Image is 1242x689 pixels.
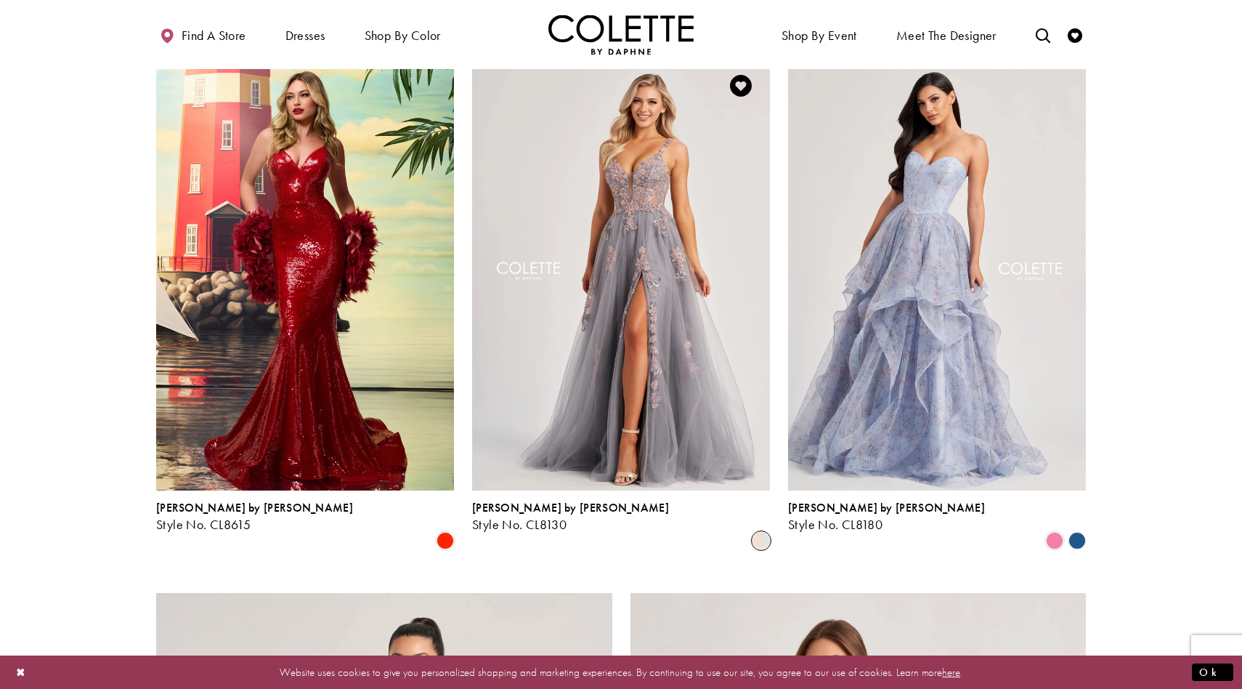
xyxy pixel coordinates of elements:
span: Style No. CL8130 [472,516,567,533]
span: [PERSON_NAME] by [PERSON_NAME] [472,500,669,515]
i: Scarlet [437,532,454,549]
span: Shop By Event [782,28,857,43]
i: Pink Multi [1046,532,1063,549]
button: Close Dialog [9,659,33,685]
span: Style No. CL8180 [788,516,882,533]
button: Submit Dialog [1192,663,1233,681]
a: Check Wishlist [1064,15,1086,55]
span: Style No. CL8615 [156,516,251,533]
a: Toggle search [1032,15,1054,55]
a: Add to Wishlist [726,70,756,101]
a: Meet the designer [893,15,1000,55]
img: Colette by Daphne [548,15,694,55]
span: Shop by color [365,28,441,43]
a: Visit Home Page [548,15,694,55]
a: Visit Colette by Daphne Style No. CL8615 Page [156,57,454,490]
span: [PERSON_NAME] by [PERSON_NAME] [788,500,985,515]
a: Find a store [156,15,249,55]
span: Dresses [282,15,329,55]
p: Website uses cookies to give you personalized shopping and marketing experiences. By continuing t... [105,662,1137,682]
a: here [942,664,960,679]
i: Platinum/Blush [752,532,770,549]
div: Colette by Daphne Style No. CL8180 [788,501,985,532]
span: Find a store [182,28,246,43]
span: [PERSON_NAME] by [PERSON_NAME] [156,500,353,515]
span: Meet the designer [896,28,997,43]
a: Visit Colette by Daphne Style No. CL8130 Page [472,57,770,490]
span: Dresses [285,28,325,43]
span: Shop By Event [778,15,861,55]
i: Ocean Blue Multi [1068,532,1086,549]
div: Colette by Daphne Style No. CL8130 [472,501,669,532]
div: Colette by Daphne Style No. CL8615 [156,501,353,532]
a: Visit Colette by Daphne Style No. CL8180 Page [788,57,1086,490]
span: Shop by color [361,15,445,55]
